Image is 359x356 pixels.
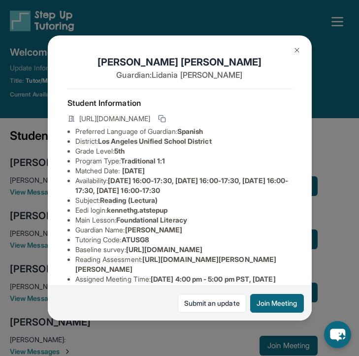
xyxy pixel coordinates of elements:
button: chat-button [324,321,351,348]
span: Spanish [177,127,203,135]
li: Main Lesson : [75,215,292,225]
button: Join Meeting [250,294,304,313]
h4: Student Information [67,97,292,109]
span: ATUSG8 [122,235,149,244]
span: [DATE] 4:00 pm - 5:00 pm PST, [DATE] 4:00 pm - 5:00 pm PST [75,275,276,293]
img: Close Icon [293,46,301,54]
span: [DATE] [122,166,145,175]
span: kennethg.atstepup [107,206,167,214]
span: [URL][DOMAIN_NAME][PERSON_NAME][PERSON_NAME] [75,255,277,273]
span: Foundational Literacy [116,216,187,224]
li: Grade Level: [75,146,292,156]
li: Tutoring Code : [75,235,292,245]
li: District: [75,136,292,146]
h1: [PERSON_NAME] [PERSON_NAME] [67,55,292,69]
span: Traditional 1:1 [121,157,165,165]
li: Guardian Name : [75,225,292,235]
span: Reading (Lectura) [100,196,158,204]
span: [PERSON_NAME] [125,226,183,234]
span: Los Angeles Unified School District [98,137,211,145]
a: Submit an update [178,294,246,313]
span: [DATE] 16:00-17:30, [DATE] 16:00-17:30, [DATE] 16:00-17:30, [DATE] 16:00-17:30 [75,176,289,194]
li: Assigned Meeting Time : [75,274,292,294]
span: 5th [114,147,125,155]
button: Copy link [156,113,168,125]
li: Eedi login : [75,205,292,215]
span: [URL][DOMAIN_NAME] [79,114,150,124]
li: Matched Date: [75,166,292,176]
li: Availability: [75,176,292,195]
li: Preferred Language of Guardian: [75,127,292,136]
p: Guardian: Lidania [PERSON_NAME] [67,69,292,81]
li: Baseline survey : [75,245,292,255]
li: Reading Assessment : [75,255,292,274]
li: Program Type: [75,156,292,166]
li: Subject : [75,195,292,205]
span: [URL][DOMAIN_NAME] [126,245,202,254]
